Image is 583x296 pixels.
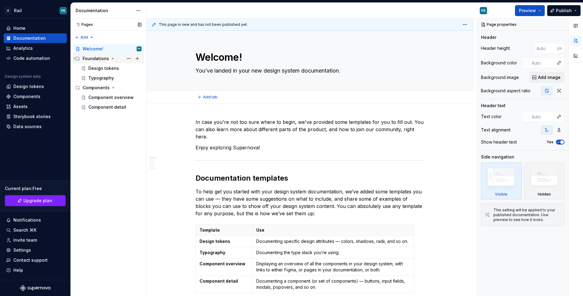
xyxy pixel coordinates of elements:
div: Page tree [73,44,144,112]
label: Yes [547,140,554,145]
div: Visible [481,162,522,199]
strong: Component detail [199,278,238,284]
div: Header [481,34,496,40]
p: Documenting specific design attributes — colors, shadows, radii, and so on. [256,238,410,244]
button: Add image [529,72,564,83]
div: Design tokens [13,83,44,90]
div: PR [61,8,65,13]
div: Data sources [13,124,42,130]
a: Welcome!PR [73,44,144,54]
a: Storybook stories [4,112,67,121]
div: Component overview [88,94,134,100]
button: Preview [515,5,545,16]
p: In case you're not too sure where to begin, we've provided some templates for you to fill out. Yo... [196,118,425,140]
div: Visible [495,192,507,197]
div: Show header text [481,139,517,145]
div: PR [138,46,140,52]
div: Welcome! [83,46,103,52]
div: Documentation [76,8,133,14]
a: Settings [4,245,67,255]
button: Publish [547,5,581,16]
p: Enjoy exploring Supernova! [196,144,425,151]
div: Header height [481,45,510,51]
button: Add [73,33,96,42]
a: Component detail [79,102,144,112]
div: Background image [481,74,519,80]
p: Use [256,227,410,233]
div: A [4,7,12,14]
div: Design system data [5,74,41,79]
div: Home [13,25,26,31]
div: Components [13,94,40,100]
p: Documenting a component (or set of components) — buttons, input fields, modals, popovers, and so on. [256,278,410,290]
button: ARailPR [1,4,69,17]
div: Text alignment [481,127,510,133]
a: Code automation [4,53,67,63]
div: Components [83,85,110,91]
strong: Component overview [199,261,245,266]
div: Search ⌘K [13,227,36,233]
div: Storybook stories [13,114,51,120]
div: Rail [14,8,22,14]
p: Documenting the type stack you’re using. [256,250,410,256]
div: Design tokens [88,65,119,71]
svg: Supernova Logo [20,285,50,291]
a: Home [4,23,67,33]
button: Search ⌘K [4,225,67,235]
div: Current plan : Free [5,185,66,192]
div: Hidden [524,162,565,199]
a: Data sources [4,122,67,131]
input: Auto [534,43,557,54]
input: Auto [529,57,554,68]
div: Settings [13,247,31,253]
div: PR [481,8,486,13]
span: This page is new and has not been published yet. [159,22,248,27]
div: This setting will be applied to your published documentation. Use preview to see how it looks. [493,208,561,222]
input: Auto [529,111,554,122]
div: Background aspect ratio [481,88,530,94]
div: Component detail [88,104,126,110]
a: Upgrade plan [5,195,66,206]
div: Code automation [13,55,50,61]
button: Notifications [4,215,67,225]
strong: Design tokens [199,239,230,244]
a: Documentation [4,33,67,43]
span: Upgrade plan [23,198,52,204]
div: Documentation [13,35,46,41]
a: Design tokens [4,82,67,91]
div: Contact support [13,257,48,263]
div: Assets [13,104,28,110]
div: Pages [73,22,93,27]
a: Assets [4,102,67,111]
p: Template [199,227,249,233]
a: Analytics [4,43,67,53]
span: Add tab [203,95,217,100]
span: Add image [538,74,561,80]
button: Help [4,265,67,275]
div: Text color [481,114,502,120]
div: Side navigation [481,154,514,160]
strong: Typography [199,250,225,255]
div: Invite team [13,237,37,243]
a: Invite team [4,235,67,245]
button: Contact support [4,255,67,265]
textarea: You’ve landed in your new design system documentation. [194,66,424,76]
span: Publish [556,8,572,14]
div: Foundations [83,56,109,62]
a: Components [4,92,67,101]
textarea: Welcome! [194,50,424,65]
p: Displaying an overview of all the components in your design system, with links to either Figma, o... [256,261,410,273]
div: Help [13,267,23,273]
div: Background color [481,60,517,66]
p: px [557,46,562,51]
div: Typography [88,75,114,81]
div: Components [73,83,144,93]
p: To help get you started with your design system documentation, we’ve added some templates you can... [196,188,425,217]
div: Header text [481,103,506,109]
div: Analytics [13,45,33,51]
span: Add [80,35,88,40]
a: Design tokens [79,63,144,73]
button: Add tab [196,93,220,101]
div: Foundations [73,54,144,63]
